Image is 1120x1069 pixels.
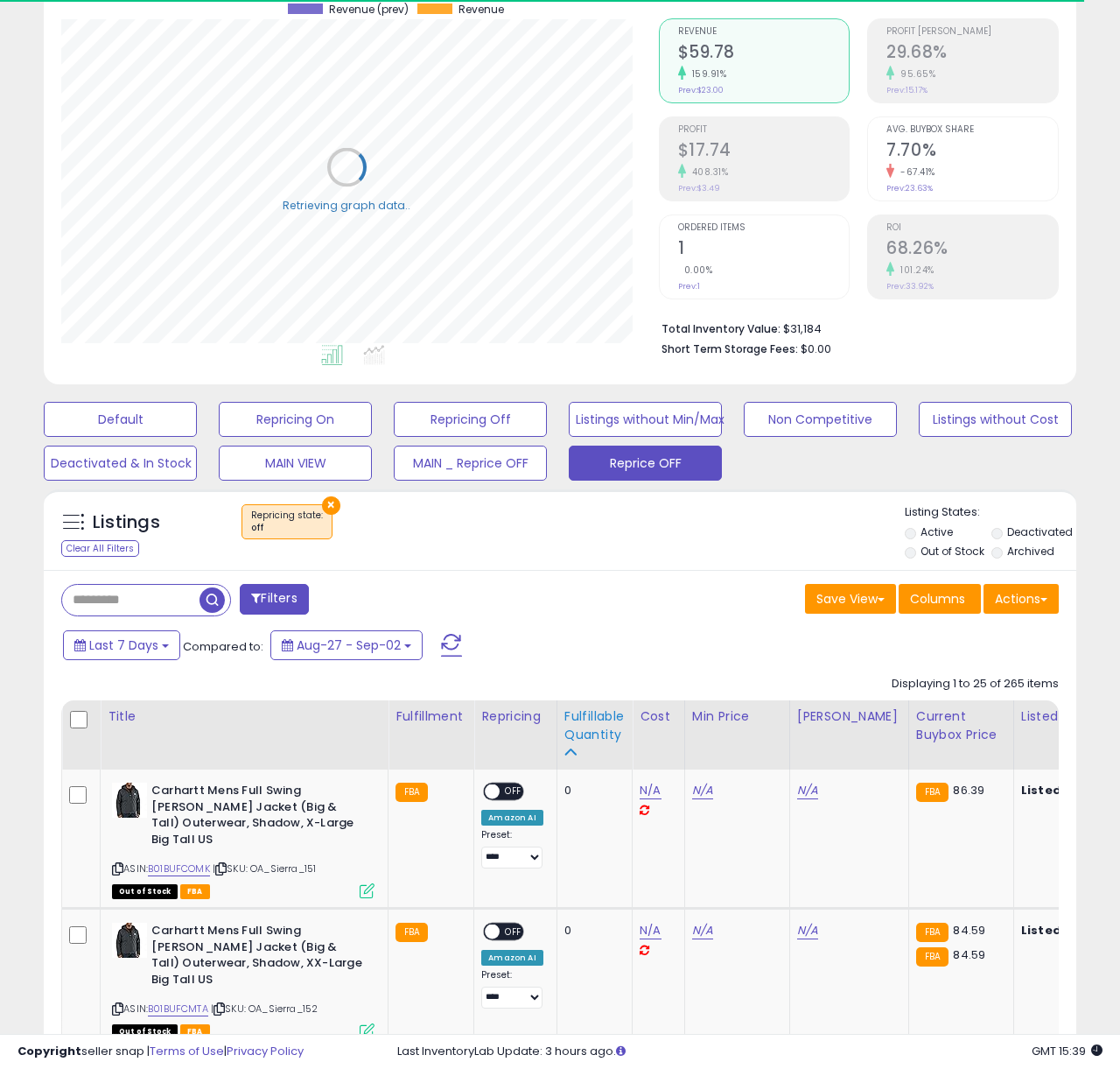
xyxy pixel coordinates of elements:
[397,1044,1102,1060] div: Last InventoryLab Update: 3 hours ago.
[983,584,1059,614] button: Actions
[112,783,147,818] img: 517laWRdi0L._SL40_.jpg
[569,446,722,481] button: Reprice OFF
[1007,544,1054,559] label: Archived
[661,341,798,356] b: Short Term Storage Fees:
[886,223,1058,233] span: ROI
[886,281,934,292] small: Prev: 33.92%
[899,584,981,614] button: Columns
[283,197,410,213] div: Retrieving graph data..
[395,923,428,942] small: FBA
[678,183,720,193] small: Prev: $3.49
[678,264,713,277] small: 0.00%
[692,707,782,726] div: Min Price
[500,784,528,799] span: OFF
[678,85,724,95] small: Prev: $23.00
[93,510,160,535] h5: Listings
[322,496,340,515] button: ×
[678,223,850,233] span: Ordered Items
[678,27,850,37] span: Revenue
[1021,922,1101,939] b: Listed Price:
[953,782,984,798] span: 86.39
[481,707,549,726] div: Repricing
[801,341,831,357] span: $0.00
[916,923,948,942] small: FBA
[112,884,178,899] span: All listings that are currently out of stock and unavailable for purchase on Amazon
[395,783,428,802] small: FBA
[108,707,381,726] div: Title
[395,707,466,726] div: Fulfillment
[886,140,1058,164] h2: 7.70%
[1007,524,1073,539] label: Deactivated
[481,969,543,1009] div: Preset:
[692,922,713,939] a: N/A
[910,590,965,608] span: Columns
[640,707,677,726] div: Cost
[919,402,1072,437] button: Listings without Cost
[270,630,423,660] button: Aug-27 - Sep-02
[227,1043,304,1059] a: Privacy Policy
[920,544,984,559] label: Out of Stock
[886,183,933,193] small: Prev: 23.63%
[894,165,935,179] small: -67.41%
[797,922,818,939] a: N/A
[1032,1043,1102,1059] span: 2025-09-12 15:39 GMT
[744,402,897,437] button: Non Competitive
[481,810,542,826] div: Amazon AI
[797,707,901,726] div: [PERSON_NAME]
[564,923,619,939] div: 0
[886,238,1058,262] h2: 68.26%
[953,946,985,963] span: 84.59
[44,446,197,481] button: Deactivated & In Stock
[112,923,147,958] img: 517laWRdi0L._SL40_.jpg
[17,1043,81,1059] strong: Copyright
[905,504,1076,521] p: Listing States:
[89,636,158,654] span: Last 7 Days
[1021,782,1101,798] b: Listed Price:
[394,446,547,481] button: MAIN _ Reprice OFF
[213,862,316,876] span: | SKU: OA_Sierra_151
[678,125,850,135] span: Profit
[112,783,374,897] div: ASIN:
[180,884,210,899] span: FBA
[953,922,985,939] span: 84.59
[892,676,1059,693] div: Displaying 1 to 25 of 265 items
[240,584,308,615] button: Filters
[678,140,850,164] h2: $17.74
[211,1002,318,1016] span: | SKU: OA_Sierra_152
[148,1002,208,1016] a: B01BUFCMTA
[63,630,180,660] button: Last 7 Days
[886,125,1058,135] span: Avg. Buybox Share
[569,402,722,437] button: Listings without Min/Max
[481,829,543,869] div: Preset:
[219,402,372,437] button: Repricing On
[678,281,700,292] small: Prev: 1
[797,782,818,799] a: N/A
[251,522,323,534] div: off
[678,42,850,66] h2: $59.78
[17,1044,304,1060] div: seller snap | |
[686,165,729,179] small: 408.31%
[661,317,1046,338] li: $31,184
[500,925,528,939] span: OFF
[805,584,896,614] button: Save View
[886,85,927,95] small: Prev: 15.17%
[920,524,953,539] label: Active
[661,321,780,336] b: Total Inventory Value:
[678,238,850,262] h2: 1
[640,922,661,939] a: N/A
[640,782,661,799] a: N/A
[150,1043,224,1059] a: Terms of Use
[151,783,364,852] b: Carhartt Mens Full Swing [PERSON_NAME] Jacket (Big & Tall) Outerwear, Shadow, X-Large Big Tall US
[183,638,263,655] span: Compared to:
[297,636,401,654] span: Aug-27 - Sep-02
[916,947,948,967] small: FBA
[692,782,713,799] a: N/A
[886,27,1058,37] span: Profit [PERSON_NAME]
[394,402,547,437] button: Repricing Off
[219,446,372,481] button: MAIN VIEW
[481,950,542,966] div: Amazon AI
[44,402,197,437] button: Default
[916,707,1006,744] div: Current Buybox Price
[916,783,948,802] small: FBA
[564,783,619,798] div: 0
